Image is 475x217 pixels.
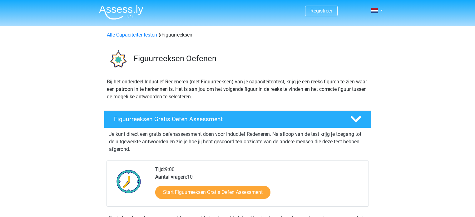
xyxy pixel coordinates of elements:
[109,131,366,153] p: Je kunt direct een gratis oefenassessment doen voor Inductief Redeneren. Na afloop van de test kr...
[107,32,157,38] a: Alle Capaciteitentesten
[99,5,143,20] img: Assessly
[101,111,374,128] a: Figuurreeksen Gratis Oefen Assessment
[114,116,340,123] h4: Figuurreeksen Gratis Oefen Assessment
[107,78,369,101] p: Bij het onderdeel Inductief Redeneren (met Figuurreeksen) van je capaciteitentest, krijg je een r...
[151,166,368,206] div: 9:00 10
[310,8,332,14] a: Registreer
[134,54,366,63] h3: Figuurreeksen Oefenen
[155,166,165,172] b: Tijd:
[104,31,371,39] div: Figuurreeksen
[104,46,131,73] img: figuurreeksen
[155,174,187,180] b: Aantal vragen:
[155,186,270,199] a: Start Figuurreeksen Gratis Oefen Assessment
[113,166,145,197] img: Klok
